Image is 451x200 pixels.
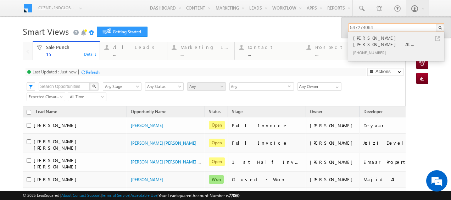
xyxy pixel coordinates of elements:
[167,42,235,60] a: Marketing Leads...
[34,157,80,170] span: [PERSON_NAME] [PERSON_NAME]
[130,193,157,198] a: Acceptable Use
[158,193,239,198] span: Your Leadsquared Account Number is
[188,83,223,90] span: Any
[187,82,226,91] a: Any
[315,44,365,50] div: Prospect
[180,44,230,50] div: Marketing Leads
[332,83,341,90] a: Show All Items
[86,70,100,75] div: Refresh
[46,44,96,50] div: Sale Punch
[232,176,303,183] div: Closed - Won
[229,193,239,198] span: 77060
[234,42,302,60] a: Contact...
[34,176,80,182] span: [PERSON_NAME]
[363,122,434,129] div: Deyaar
[46,51,96,57] div: 15
[113,51,163,57] div: ...
[84,51,97,57] div: Details
[360,108,386,117] a: Developer
[352,34,447,48] div: [PERSON_NAME] [PERSON_NAME] AK...
[230,83,288,91] span: Any
[68,94,104,100] span: All Time
[232,109,243,114] span: Stage
[92,84,96,88] img: Search
[209,175,224,184] span: Won
[232,122,303,129] div: Full Invoice
[38,4,76,11] span: Client - indglobal1 (77060)
[100,42,167,60] a: All Leads...
[27,93,65,101] a: Expected Closure Date
[232,140,303,146] div: Full Invoice
[310,140,356,146] div: [PERSON_NAME]
[209,121,225,129] span: Open
[33,41,100,61] a: Sale Punch15Details
[310,176,356,183] div: [PERSON_NAME]
[27,94,63,100] span: Expected Closure Date
[315,51,365,57] div: ...
[367,68,403,76] button: Actions
[363,109,383,114] span: Developer
[209,139,225,147] span: Open
[352,48,447,57] div: [PHONE_NUMBER]
[363,159,434,165] div: Emaar Properties
[103,83,139,90] span: Any Stage
[145,82,184,91] a: Any Status
[68,93,106,101] a: All Time
[131,140,196,146] a: [PERSON_NAME] [PERSON_NAME]
[363,140,434,146] div: Azizi Developments
[113,44,163,50] div: All Leads
[97,27,147,37] a: Getting Started
[302,42,369,60] a: Prospect...
[103,82,141,91] a: Any Stage
[232,159,303,165] div: 1st Half Invoice
[23,26,69,37] span: Smart Views
[61,193,72,198] a: About
[127,108,170,117] a: Opportunity Name
[27,110,31,115] input: Check all records
[34,122,80,128] span: [PERSON_NAME]
[32,108,61,117] span: Lead Name
[248,44,297,50] div: Contact
[248,51,297,57] div: ...
[33,69,77,74] div: Last Updated : Just now
[310,109,322,114] span: Owner
[209,157,225,166] span: Open
[131,159,221,165] a: [PERSON_NAME] [PERSON_NAME] - Sale Punch
[310,122,356,129] div: [PERSON_NAME]
[288,84,294,88] span: select
[180,51,230,57] div: ...
[228,108,246,117] a: Stage
[131,109,166,114] span: Opportunity Name
[297,82,341,91] input: Type to Search
[23,192,239,199] span: © 2025 LeadSquared | | | | |
[310,159,356,165] div: [PERSON_NAME]
[102,193,129,198] a: Terms of Service
[145,83,181,90] span: Any Status
[131,177,163,182] a: [PERSON_NAME]
[363,176,434,183] div: Majid Al Futtaim
[39,82,90,91] input: Search Opportunities
[131,123,163,128] a: [PERSON_NAME]
[205,108,224,117] a: Status
[34,138,80,151] span: [PERSON_NAME] [PERSON_NAME]
[73,193,101,198] a: Contact Support
[229,82,294,91] div: Any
